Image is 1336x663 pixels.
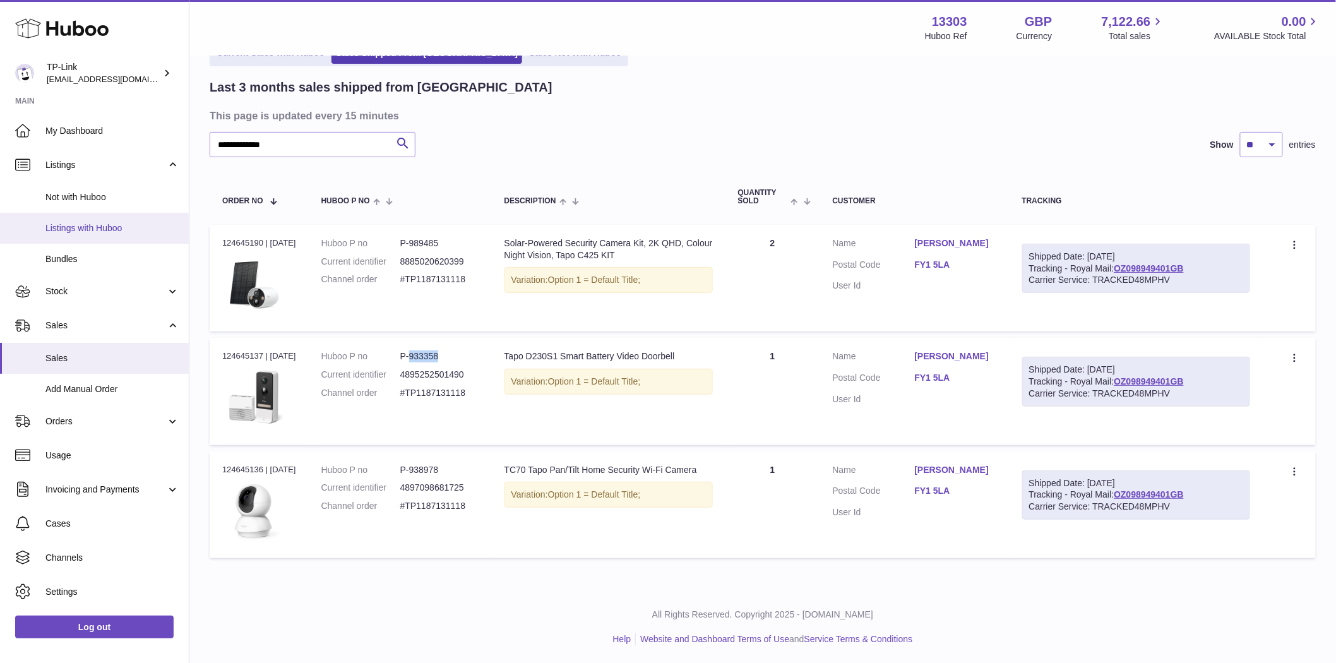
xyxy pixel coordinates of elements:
span: Sales [45,352,179,364]
span: Option 1 = Default Title; [548,376,641,386]
h3: This page is updated every 15 minutes [210,109,1313,122]
dt: Huboo P no [321,350,400,362]
div: Tracking - Royal Mail: [1022,357,1251,407]
span: Add Manual Order [45,383,179,395]
div: Huboo Ref [925,30,967,42]
span: Orders [45,415,166,427]
a: [PERSON_NAME] [915,464,997,476]
div: Tracking - Royal Mail: [1022,470,1251,520]
div: TP-Link [47,61,160,85]
span: Settings [45,586,179,598]
a: 0.00 AVAILABLE Stock Total [1214,13,1321,42]
div: Carrier Service: TRACKED48MPHV [1029,501,1244,513]
span: Huboo P no [321,197,370,205]
a: FY1 5LA [915,259,997,271]
span: Total sales [1109,30,1165,42]
a: 7,122.66 Total sales [1102,13,1166,42]
div: 124645136 | [DATE] [222,464,296,475]
a: [PERSON_NAME] [915,350,997,362]
span: [EMAIL_ADDRESS][DOMAIN_NAME] [47,74,186,84]
img: TC70_Overview__01_large_1600141473597r.png [222,479,285,542]
dt: Postal Code [833,372,915,387]
strong: 13303 [932,13,967,30]
h2: Last 3 months sales shipped from [GEOGRAPHIC_DATA] [210,79,552,96]
dt: Postal Code [833,259,915,274]
dd: #TP1187131118 [400,273,479,285]
div: Tracking [1022,197,1251,205]
a: Log out [15,616,174,638]
span: Option 1 = Default Title; [548,489,641,499]
span: Order No [222,197,263,205]
span: 0.00 [1282,13,1306,30]
span: Quantity Sold [738,189,788,205]
dt: Huboo P no [321,237,400,249]
span: Bundles [45,253,179,265]
a: OZ098949401GB [1114,489,1184,499]
div: Carrier Service: TRACKED48MPHV [1029,274,1244,286]
div: Currency [1017,30,1053,42]
dt: Name [833,350,915,366]
span: 7,122.66 [1102,13,1151,30]
span: Channels [45,552,179,564]
a: [PERSON_NAME] [915,237,997,249]
li: and [636,633,912,645]
dt: Name [833,237,915,253]
dd: 4895252501490 [400,369,479,381]
span: Description [504,197,556,205]
strong: GBP [1025,13,1052,30]
a: OZ098949401GB [1114,376,1184,386]
span: Option 1 = Default Title; [548,275,641,285]
span: My Dashboard [45,125,179,137]
div: Shipped Date: [DATE] [1029,477,1244,489]
span: Stock [45,285,166,297]
td: 2 [725,225,820,331]
span: Listings [45,159,166,171]
span: Not with Huboo [45,191,179,203]
dt: Postal Code [833,485,915,500]
div: 124645190 | [DATE] [222,237,296,249]
span: Cases [45,518,179,530]
a: FY1 5LA [915,485,997,497]
span: Listings with Huboo [45,222,179,234]
a: Website and Dashboard Terms of Use [640,634,789,644]
td: 1 [725,451,820,558]
dd: P-933358 [400,350,479,362]
span: Sales [45,320,166,331]
dt: Channel order [321,273,400,285]
dd: #TP1187131118 [400,500,479,512]
img: D230S1main.jpg [222,366,285,429]
dt: User Id [833,506,915,518]
p: All Rights Reserved. Copyright 2025 - [DOMAIN_NAME] [200,609,1326,621]
dt: User Id [833,280,915,292]
div: Variation: [504,267,713,293]
a: Service Terms & Conditions [804,634,913,644]
dd: 4897098681725 [400,482,479,494]
dd: 8885020620399 [400,256,479,268]
td: 1 [725,338,820,445]
dt: User Id [833,393,915,405]
div: Tapo D230S1 Smart Battery Video Doorbell [504,350,713,362]
dt: Current identifier [321,482,400,494]
img: internalAdmin-13303@internal.huboo.com [15,64,34,83]
div: Solar-Powered Security Camera Kit, 2K QHD, Colour Night Vision, Tapo C425 KIT [504,237,713,261]
div: Variation: [504,482,713,508]
span: AVAILABLE Stock Total [1214,30,1321,42]
div: Customer [833,197,997,205]
dt: Name [833,464,915,479]
div: 124645137 | [DATE] [222,350,296,362]
dt: Channel order [321,387,400,399]
a: FY1 5LA [915,372,997,384]
div: TC70 Tapo Pan/Tilt Home Security Wi-Fi Camera [504,464,713,476]
dt: Current identifier [321,369,400,381]
img: Tapo-C425-KIT_EU_1.2_01_large_20240507101632t.jpg [222,253,285,316]
span: entries [1289,139,1316,151]
span: Invoicing and Payments [45,484,166,496]
dt: Channel order [321,500,400,512]
dt: Current identifier [321,256,400,268]
div: Tracking - Royal Mail: [1022,244,1251,294]
dd: P-938978 [400,464,479,476]
dd: P-989485 [400,237,479,249]
div: Variation: [504,369,713,395]
div: Shipped Date: [DATE] [1029,364,1244,376]
a: OZ098949401GB [1114,263,1184,273]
